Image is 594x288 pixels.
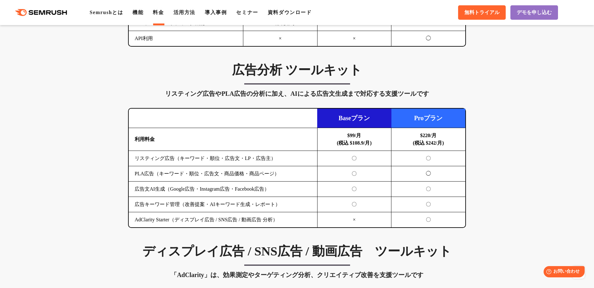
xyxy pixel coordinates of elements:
td: 〇 [317,197,391,212]
td: API利用 [129,31,243,46]
td: Baseプラン [317,109,391,128]
td: 〇 [317,151,391,166]
td: ◯ [391,31,466,46]
span: デモを申し込む [517,9,552,16]
a: 無料トライアル [458,5,506,20]
td: Proプラン [391,109,466,128]
a: セミナー [236,10,258,15]
a: Semrushとは [90,10,123,15]
h3: 広告分析 ツールキット [128,62,466,78]
b: $99/月 (税込 $108.9/月) [337,133,372,146]
b: 利用料金 [135,136,155,142]
td: PLA広告（キーワード・順位・広告文・商品価格・商品ページ） [129,166,317,182]
a: 機能 [132,10,143,15]
a: 導入事例 [205,10,227,15]
span: 無料トライアル [464,9,499,16]
td: × [243,31,318,46]
div: リスティング広告やPLA広告の分析に加え、AIによる広告文生成まで対応する支援ツールです [128,89,466,99]
iframe: Help widget launcher [538,264,587,281]
td: AdClarity Starter（ディスプレイ広告 / SNS広告 / 動画広告 分析） [129,212,317,228]
td: リスティング広告（キーワード・順位・広告文・LP・広告主） [129,151,317,166]
td: 〇 [391,197,466,212]
td: 〇 [317,166,391,182]
td: × [317,31,391,46]
td: 広告文AI生成（Google広告・Instagram広告・Facebook広告） [129,182,317,197]
td: 〇 [391,182,466,197]
td: 〇 [317,182,391,197]
td: × [317,212,391,228]
a: デモを申し込む [510,5,558,20]
a: 資料ダウンロード [268,10,312,15]
div: 「AdClarity」は、効果測定やターゲティング分析、クリエイティブ改善を支援ツールです [128,270,466,280]
b: $220/月 (税込 $242/月) [413,133,444,146]
a: 活用方法 [173,10,195,15]
td: 〇 [391,151,466,166]
h3: ディスプレイ広告 / SNS広告 / 動画広告 ツールキット [128,244,466,259]
td: ◯ [391,166,466,182]
td: 広告キーワード管理（改善提案・AIキーワード生成・レポート） [129,197,317,212]
a: 料金 [153,10,164,15]
td: 〇 [391,212,466,228]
